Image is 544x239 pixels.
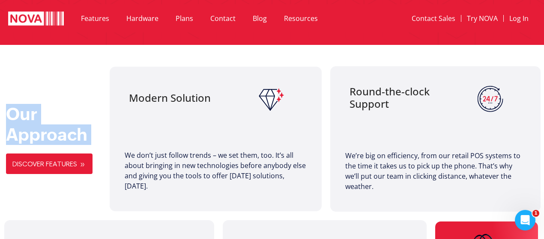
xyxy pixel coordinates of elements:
span: Discover Features [12,160,77,168]
a: Hardware [118,9,167,28]
nav: Menu [382,9,534,28]
a: Plans [167,9,202,28]
a: Features [72,9,118,28]
a: Blog [244,9,275,28]
p: We don’t just follow trends – we set them, too. It’s all about bringing in new technologies befor... [125,150,307,191]
p: Modern Solution [129,94,232,102]
a: Contact [202,9,244,28]
img: logo white [8,12,64,27]
a: Contact Sales [406,9,461,28]
span: 1 [532,210,539,217]
h2: Our Approach [6,104,105,145]
a: Discover Features [6,153,93,174]
nav: Menu [72,9,373,28]
a: Try NOVA [461,9,503,28]
a: Log In [504,9,534,28]
p: Round-the-clock Support [350,86,451,110]
iframe: Intercom live chat [515,210,535,230]
a: Resources [275,9,326,28]
p: We’re big on efficiency, from our retail POS systems to the time it takes us to pick up the phone... [345,150,526,192]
